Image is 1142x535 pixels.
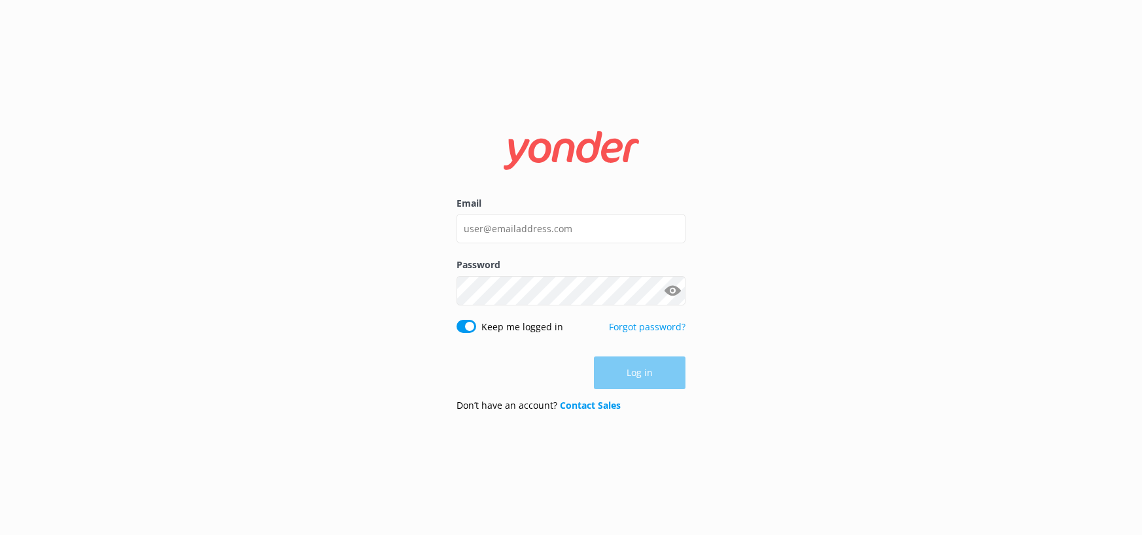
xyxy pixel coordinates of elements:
label: Keep me logged in [481,320,563,334]
button: Show password [659,277,685,303]
label: Password [457,258,685,272]
a: Forgot password? [609,320,685,333]
label: Email [457,196,685,211]
input: user@emailaddress.com [457,214,685,243]
a: Contact Sales [560,399,621,411]
p: Don’t have an account? [457,398,621,413]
